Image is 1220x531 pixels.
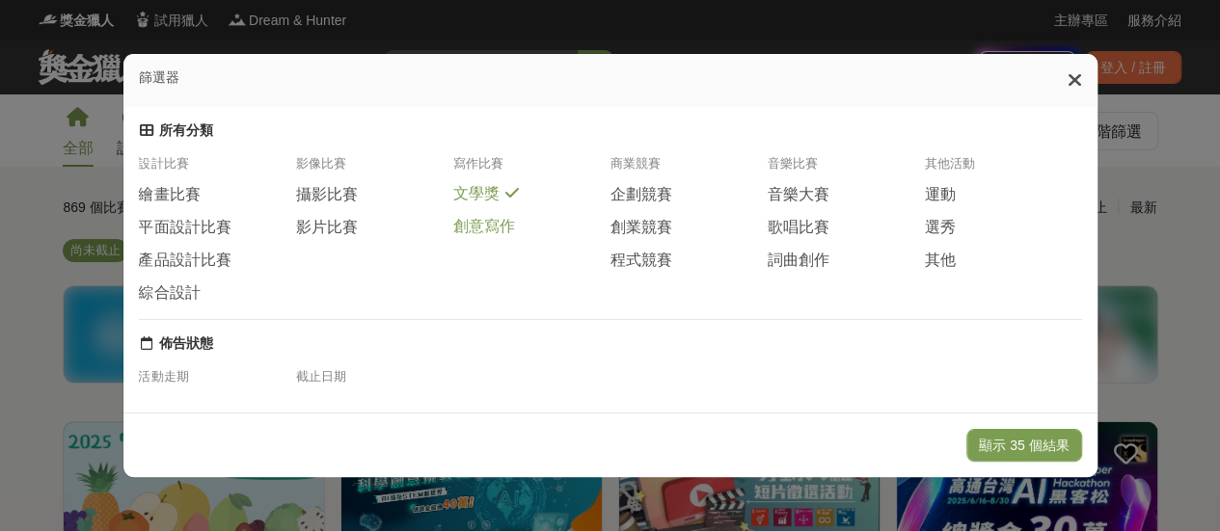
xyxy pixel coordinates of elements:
span: 詞曲創作 [767,251,828,271]
span: 產品設計比賽 [139,251,231,271]
span: 歌唱比賽 [767,218,828,238]
div: 設計比賽 [139,155,296,184]
span: 平面設計比賽 [139,218,231,238]
div: 商業競賽 [610,155,767,184]
span: 攝影比賽 [295,185,357,205]
div: 活動走期 [139,368,296,397]
span: 選秀 [924,218,955,238]
span: 創意寫作 [452,217,514,237]
div: 音樂比賽 [767,155,924,184]
div: 寫作比賽 [452,155,610,184]
span: 影片比賽 [295,218,357,238]
span: 繪畫比賽 [139,185,201,205]
span: 文學獎 [452,184,499,204]
div: 截止日期 [295,368,452,397]
div: 所有分類 [159,122,213,140]
div: 其他活動 [924,155,1081,184]
span: 音樂大賽 [767,185,828,205]
span: 程式競賽 [610,251,671,271]
span: 綜合設計 [139,283,201,304]
span: 企劃競賽 [610,185,671,205]
button: 顯示 35 個結果 [966,429,1081,462]
span: 創業競賽 [610,218,671,238]
span: 運動 [924,185,955,205]
div: 影像比賽 [295,155,452,184]
span: 其他 [924,251,955,271]
div: 佈告狀態 [159,335,213,353]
